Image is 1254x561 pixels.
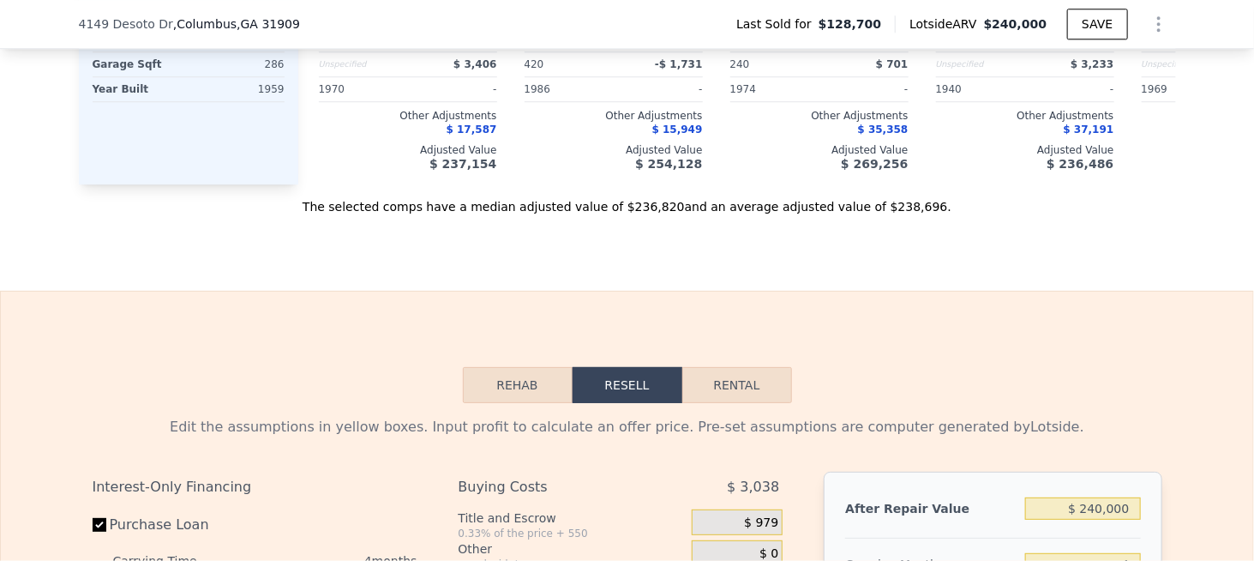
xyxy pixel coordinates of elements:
[936,143,1114,157] div: Adjusted Value
[93,77,185,101] div: Year Built
[736,15,819,33] span: Last Sold for
[936,77,1022,101] div: 1940
[79,15,173,33] span: 4149 Desoto Dr
[730,109,909,123] div: Other Adjustments
[1142,7,1176,41] button: Show Options
[525,109,703,123] div: Other Adjustments
[730,143,909,157] div: Adjusted Value
[823,77,909,101] div: -
[447,124,497,136] span: $ 17,587
[93,417,1162,437] div: Edit the assumptions in yellow boxes. Input profit to calculate an offer price. Pre-set assumptio...
[458,510,685,527] div: Title and Escrow
[841,157,908,171] span: $ 269,256
[458,540,685,558] div: Other
[192,52,285,76] div: 286
[1071,58,1113,70] span: $ 3,233
[192,77,285,101] div: 1959
[319,77,405,101] div: 1970
[1029,77,1114,101] div: -
[93,52,185,76] div: Garage Sqft
[936,109,1114,123] div: Other Adjustments
[411,77,497,101] div: -
[319,143,497,157] div: Adjusted Value
[727,472,779,503] span: $ 3,038
[463,367,573,403] button: Rehab
[682,367,792,403] button: Rental
[93,510,284,540] label: Purchase Loan
[1047,157,1113,171] span: $ 236,486
[93,518,106,532] input: Purchase Loan
[79,184,1176,215] div: The selected comps have a median adjusted value of $236,820 and an average adjusted value of $238...
[1067,9,1127,39] button: SAVE
[237,17,300,31] span: , GA 31909
[319,109,497,123] div: Other Adjustments
[635,157,702,171] span: $ 254,128
[525,77,610,101] div: 1986
[458,472,649,503] div: Buying Costs
[173,15,300,33] span: , Columbus
[652,124,703,136] span: $ 15,949
[1064,124,1114,136] span: $ 37,191
[845,493,1018,524] div: After Repair Value
[525,58,544,70] span: 420
[909,15,983,33] span: Lotside ARV
[525,143,703,157] div: Adjusted Value
[876,58,909,70] span: $ 701
[1142,77,1227,101] div: 1969
[617,77,703,101] div: -
[655,58,702,70] span: -$ 1,731
[458,527,685,540] div: 0.33% of the price + 550
[819,15,882,33] span: $128,700
[744,516,778,531] span: $ 979
[984,17,1047,31] span: $240,000
[858,124,909,136] span: $ 35,358
[453,58,496,70] span: $ 3,406
[936,52,1022,76] div: Unspecified
[730,77,816,101] div: 1974
[319,52,405,76] div: Unspecified
[573,367,682,403] button: Resell
[93,472,417,503] div: Interest-Only Financing
[429,157,496,171] span: $ 237,154
[1142,52,1227,76] div: Unspecified
[730,58,750,70] span: 240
